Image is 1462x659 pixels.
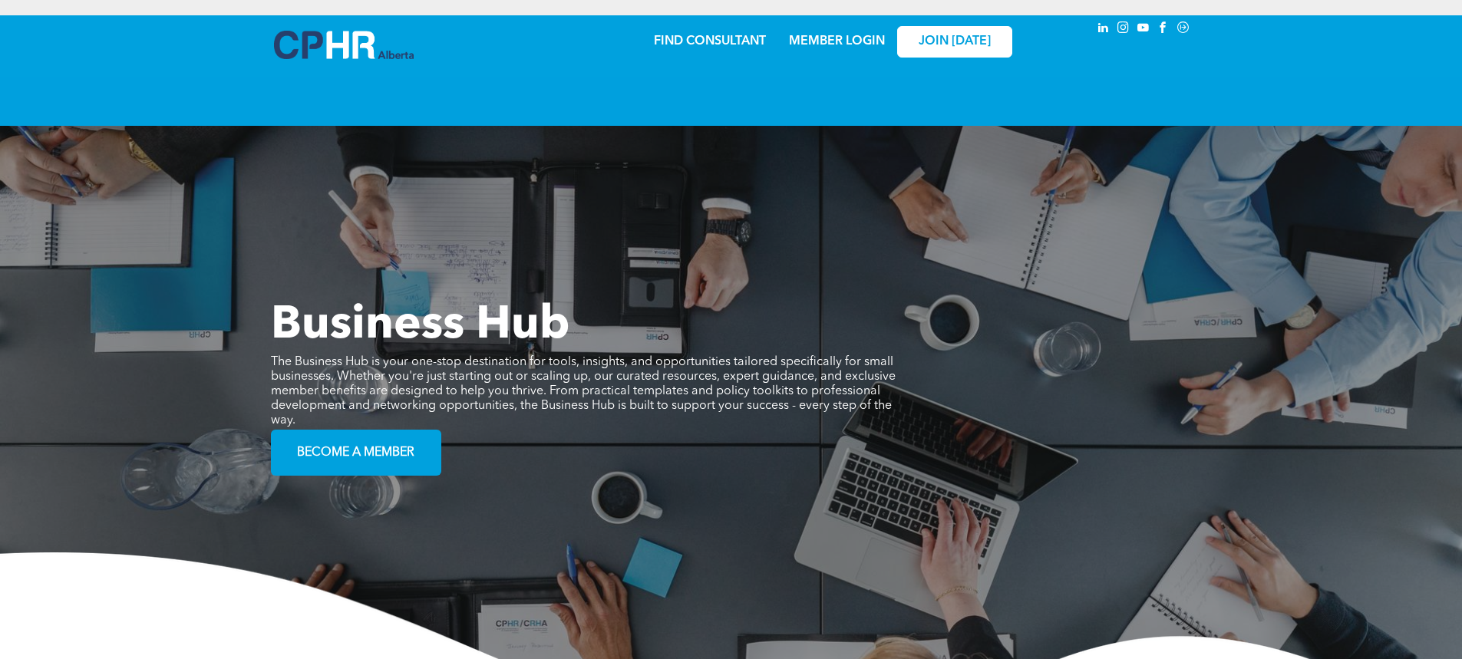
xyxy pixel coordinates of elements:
[292,438,420,468] span: BECOME A MEMBER
[897,26,1012,58] a: JOIN [DATE]
[1175,19,1192,40] a: Social network
[271,303,570,349] span: Business Hub
[274,31,414,59] img: A blue and white logo for cp alberta
[654,35,766,48] a: FIND CONSULTANT
[1095,19,1112,40] a: linkedin
[789,35,885,48] a: MEMBER LOGIN
[919,35,991,49] span: JOIN [DATE]
[271,430,441,476] a: BECOME A MEMBER
[1135,19,1152,40] a: youtube
[271,356,896,427] span: The Business Hub is your one-stop destination for tools, insights, and opportunities tailored spe...
[1155,19,1172,40] a: facebook
[1115,19,1132,40] a: instagram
